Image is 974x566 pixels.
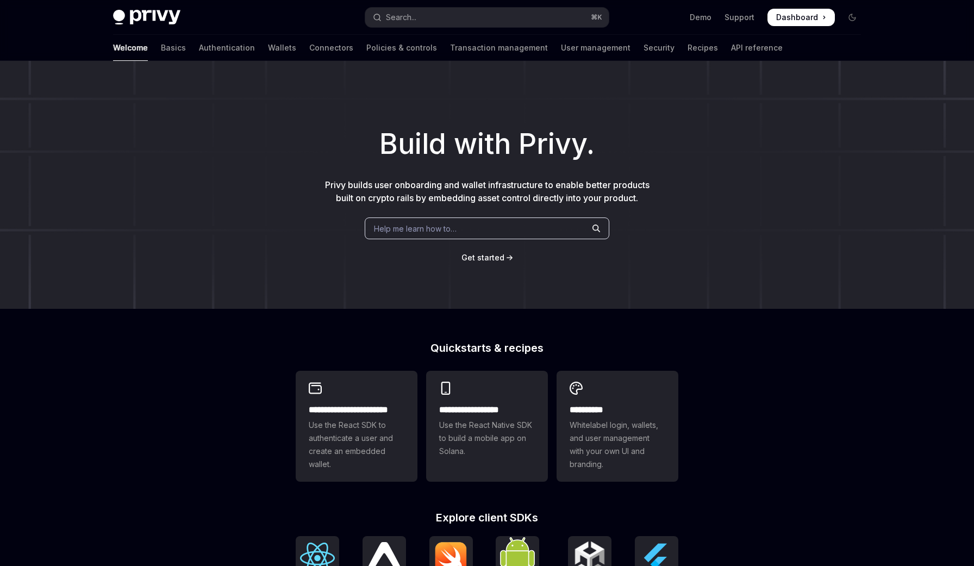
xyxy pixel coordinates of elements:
[767,9,835,26] a: Dashboard
[725,12,754,23] a: Support
[844,9,861,26] button: Toggle dark mode
[439,419,535,458] span: Use the React Native SDK to build a mobile app on Solana.
[296,343,678,353] h2: Quickstarts & recipes
[688,35,718,61] a: Recipes
[17,123,957,165] h1: Build with Privy.
[450,35,548,61] a: Transaction management
[690,12,711,23] a: Demo
[731,35,783,61] a: API reference
[268,35,296,61] a: Wallets
[113,10,180,25] img: dark logo
[113,35,148,61] a: Welcome
[561,35,630,61] a: User management
[776,12,818,23] span: Dashboard
[644,35,675,61] a: Security
[374,223,457,234] span: Help me learn how to…
[461,252,504,263] a: Get started
[426,371,548,482] a: **** **** **** ***Use the React Native SDK to build a mobile app on Solana.
[325,179,650,203] span: Privy builds user onboarding and wallet infrastructure to enable better products built on crypto ...
[199,35,255,61] a: Authentication
[366,35,437,61] a: Policies & controls
[557,371,678,482] a: **** *****Whitelabel login, wallets, and user management with your own UI and branding.
[461,253,504,262] span: Get started
[365,8,609,27] button: Open search
[309,35,353,61] a: Connectors
[386,11,416,24] div: Search...
[296,512,678,523] h2: Explore client SDKs
[161,35,186,61] a: Basics
[309,419,404,471] span: Use the React SDK to authenticate a user and create an embedded wallet.
[591,13,602,22] span: ⌘ K
[570,419,665,471] span: Whitelabel login, wallets, and user management with your own UI and branding.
